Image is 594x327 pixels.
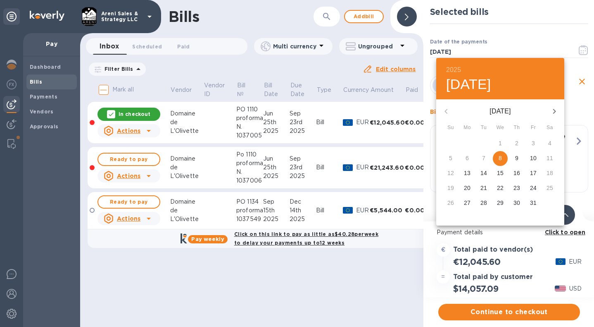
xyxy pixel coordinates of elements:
p: 17 [530,169,537,177]
button: 23 [509,181,524,196]
button: 2025 [446,64,461,76]
span: Fr [526,124,541,132]
button: 31 [526,196,541,211]
p: 29 [497,199,504,207]
span: We [493,124,508,132]
button: 8 [493,151,508,166]
p: 10 [530,154,537,162]
p: [DATE] [456,106,544,116]
p: 28 [480,199,487,207]
button: 13 [460,166,475,181]
button: 28 [476,196,491,211]
span: Th [509,124,524,132]
button: 29 [493,196,508,211]
p: 22 [497,184,504,192]
p: 27 [464,199,470,207]
span: Sa [542,124,557,132]
button: 27 [460,196,475,211]
p: 31 [530,199,537,207]
p: 9 [515,154,518,162]
p: 14 [480,169,487,177]
p: 15 [497,169,504,177]
p: 8 [499,154,502,162]
button: 24 [526,181,541,196]
span: Su [443,124,458,132]
button: 30 [509,196,524,211]
button: 15 [493,166,508,181]
button: 10 [526,151,541,166]
button: 9 [509,151,524,166]
p: 20 [464,184,470,192]
button: 14 [476,166,491,181]
button: 16 [509,166,524,181]
p: 23 [513,184,520,192]
button: 22 [493,181,508,196]
p: 16 [513,169,520,177]
button: 17 [526,166,541,181]
p: 13 [464,169,470,177]
span: Tu [476,124,491,132]
p: 24 [530,184,537,192]
button: 20 [460,181,475,196]
span: Mo [460,124,475,132]
p: 30 [513,199,520,207]
button: [DATE] [446,76,491,93]
p: 21 [480,184,487,192]
button: 21 [476,181,491,196]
